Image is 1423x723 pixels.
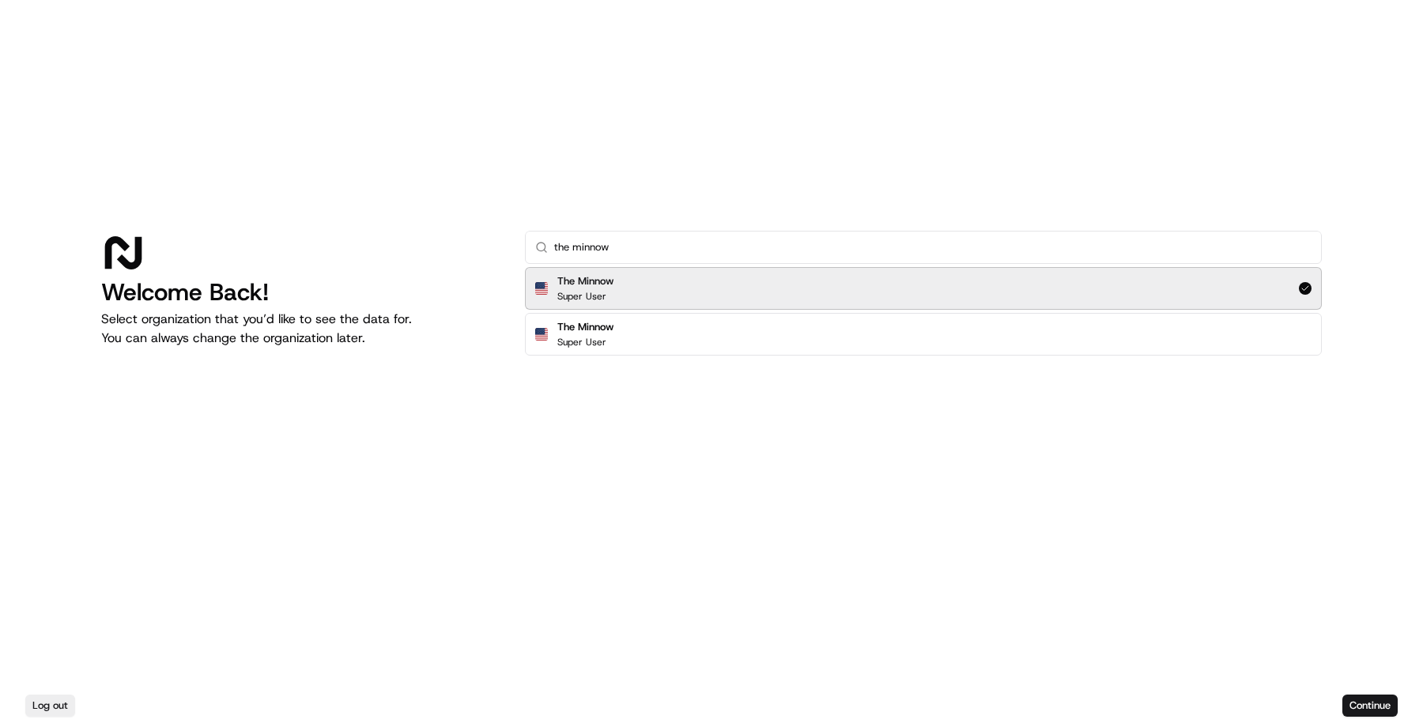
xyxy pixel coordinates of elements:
[535,282,548,295] img: Flag of us
[554,232,1312,263] input: Type to search...
[101,278,500,307] h1: Welcome Back!
[557,336,606,348] p: Super User
[525,264,1322,359] div: Suggestions
[1342,695,1398,717] button: Continue
[25,695,75,717] button: Log out
[101,310,500,348] p: Select organization that you’d like to see the data for. You can always change the organization l...
[557,274,613,288] h2: The Minnow
[535,328,548,341] img: Flag of us
[557,290,606,303] p: Super User
[557,320,613,334] h2: The Minnow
